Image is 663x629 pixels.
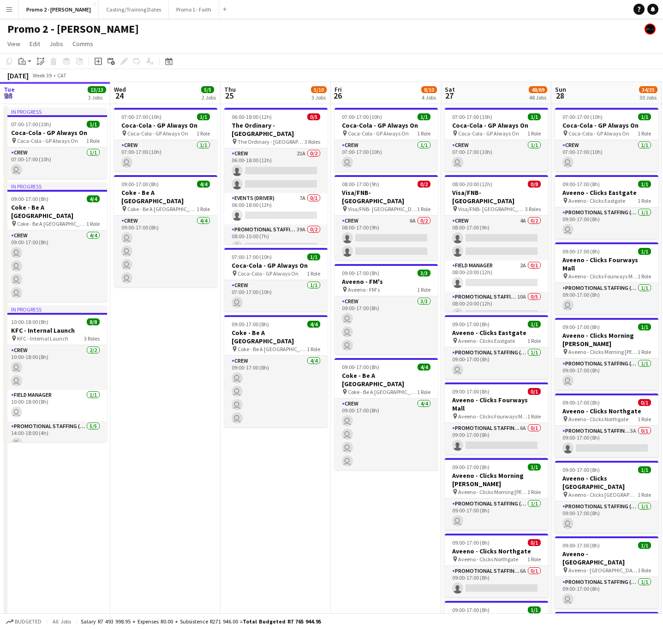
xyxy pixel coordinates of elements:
span: 8/8 [87,318,100,325]
span: 07:00-17:00 (10h) [11,121,51,128]
app-card-role: Crew21A0/206:00-18:00 (12h) [224,148,328,193]
h3: Aveeno - Clicks Morning [PERSON_NAME] [555,331,658,348]
span: 1 Role [197,206,210,212]
span: 28 [554,90,566,101]
app-job-card: 09:00-17:00 (8h)0/1Aveeno - Clicks Northgate Aveeno - Clicks Northgate1 RolePromotional Staffing ... [445,534,548,597]
app-job-card: 09:00-17:00 (8h)1/1Aveeno - Clicks Eastgate Aveeno - Clicks Eastgate1 RolePromotional Staffing (B... [445,315,548,379]
app-job-card: 09:00-17:00 (8h)4/4Coke - Be A [GEOGRAPHIC_DATA] Coke - Be A [GEOGRAPHIC_DATA]1 RoleCrew4/409:00-... [114,175,217,287]
app-card-role: Crew1/107:00-17:00 (10h) [555,140,658,171]
app-card-role: Crew1/107:00-17:00 (10h) [114,140,217,171]
app-job-card: 09:00-17:00 (8h)1/1Aveeno - Clicks Morning [PERSON_NAME] Aveeno - Clicks Morning [PERSON_NAME]1 R... [555,318,658,390]
app-job-card: 09:00-17:00 (8h)1/1Aveeno - [GEOGRAPHIC_DATA] Aveeno - [GEOGRAPHIC_DATA]1 RolePromotional Staffin... [555,536,658,608]
span: 26 [333,90,342,101]
h3: Visa/FNB- [GEOGRAPHIC_DATA] [334,188,438,205]
span: 0/1 [528,539,541,546]
span: 1 Role [417,388,430,395]
span: 07:00-17:00 (10h) [562,113,603,120]
span: 09:00-17:00 (8h) [342,364,379,370]
h3: Aveeno - Clicks Morning [PERSON_NAME] [445,471,548,488]
div: 09:00-17:00 (8h)1/1Aveeno - Clicks Eastgate Aveeno - Clicks Eastgate1 RolePromotional Staffing (B... [555,175,658,239]
span: 1/1 [307,253,320,260]
app-card-role: Promotional Staffing (Brand Ambassadors)1/109:00-17:00 (8h) [555,207,658,239]
div: 09:00-17:00 (8h)1/1Aveeno - Clicks Morning [PERSON_NAME] Aveeno - Clicks Morning [PERSON_NAME]1 R... [445,458,548,530]
div: In progress [4,306,107,313]
h1: Promo 2 - [PERSON_NAME] [7,22,139,36]
span: 09:00-17:00 (8h) [562,466,600,473]
button: Casting/Training Dates [99,0,169,18]
span: 1 Role [638,130,651,137]
h3: Visa/FNB- [GEOGRAPHIC_DATA] [445,188,548,205]
span: 1/1 [638,323,651,330]
span: 1/1 [638,248,651,255]
span: 1 Role [86,137,100,144]
span: Visa/FNB- [GEOGRAPHIC_DATA] [348,206,417,212]
h3: Aveeno - FM's [334,277,438,286]
span: 1/1 [638,113,651,120]
span: 1/1 [528,321,541,328]
span: Coca-Cola - GP Always On [568,130,629,137]
span: 4/4 [418,364,430,370]
span: 1/1 [87,121,100,128]
app-job-card: 07:00-17:00 (10h)1/1Coca-Cola - GP Always On Coca-Cola - GP Always On1 RoleCrew1/107:00-17:00 (10h) [445,108,548,171]
span: 34/35 [639,86,657,93]
span: All jobs [51,618,73,625]
h3: Coke - Be A [GEOGRAPHIC_DATA] [334,371,438,388]
app-job-card: 07:00-17:00 (10h)1/1Coca-Cola - GP Always On Coca-Cola - GP Always On1 RoleCrew1/107:00-17:00 (10h) [114,108,217,171]
span: Coke - Be A [GEOGRAPHIC_DATA] [127,206,197,212]
span: Aveeno - Clicks [GEOGRAPHIC_DATA] [568,491,638,498]
span: Sun [555,85,566,94]
app-card-role: Crew4/409:00-17:00 (8h) [224,356,328,427]
span: 09:00-17:00 (8h) [121,181,159,188]
h3: Aveeno - Clicks Eastgate [445,329,548,337]
span: KFC - Internal Launch [17,335,68,342]
span: 3 Roles [305,138,320,145]
h3: Coca-Cola - GP Always On [334,121,438,129]
app-job-card: In progress09:00-17:00 (8h)4/4Coke - Be A [GEOGRAPHIC_DATA] Coke - Be A [GEOGRAPHIC_DATA]1 RoleCr... [4,182,107,302]
span: 1 Role [197,130,210,137]
div: 09:00-17:00 (8h)1/1Aveeno - Clicks [GEOGRAPHIC_DATA] Aveeno - Clicks [GEOGRAPHIC_DATA]1 RolePromo... [555,461,658,533]
span: 09:00-17:00 (8h) [452,464,490,470]
div: 07:00-17:00 (10h)1/1Coca-Cola - GP Always On Coca-Cola - GP Always On1 RoleCrew1/107:00-17:00 (10h) [224,248,328,312]
button: Promo 2 - [PERSON_NAME] [19,0,99,18]
app-card-role: Promotional Staffing (Brand Ambassadors)1/109:00-17:00 (8h) [555,501,658,533]
span: Aveeno - Clicks Fourways Mall [568,273,638,280]
span: Tue [4,85,15,94]
span: 1/1 [528,113,541,120]
div: CAT [57,72,66,79]
div: 09:00-17:00 (8h)0/1Aveeno - Clicks Northgate Aveeno - Clicks Northgate1 RolePromotional Staffing ... [555,394,658,457]
span: Coke - Be A [GEOGRAPHIC_DATA] [348,388,417,395]
h3: Aveeno - Clicks Northgate [555,407,658,415]
span: 1/1 [528,464,541,470]
app-job-card: 07:00-17:00 (10h)1/1Coca-Cola - GP Always On Coca-Cola - GP Always On1 RoleCrew1/107:00-17:00 (10h) [555,108,658,171]
span: 08:00-17:00 (9h) [342,181,379,188]
span: Aveeno - [GEOGRAPHIC_DATA] [568,567,638,574]
app-card-role: Crew6A0/208:00-17:00 (9h) [334,216,438,260]
app-job-card: In progress10:00-18:00 (8h)8/8KFC - Internal Launch KFC - Internal Launch3 RolesCrew2/210:00-18:0... [4,306,107,442]
span: Thu [224,85,236,94]
h3: KFC - Internal Launch [4,326,107,335]
h3: Coca-Cola - GP Always On [555,121,658,129]
span: 1 Role [527,488,541,495]
span: 09:00-17:00 (8h) [342,270,379,276]
div: [DATE] [7,71,29,80]
span: 25 [223,90,236,101]
div: 09:00-17:00 (8h)3/3Aveeno - FM's Aveeno - FM's1 RoleCrew3/309:00-17:00 (8h) [334,264,438,354]
span: 4/4 [307,321,320,328]
div: 08:00-20:00 (12h)0/8Visa/FNB- [GEOGRAPHIC_DATA] Visa/FNB- [GEOGRAPHIC_DATA]3 RolesCrew4A0/208:00-... [445,175,548,312]
span: 1 Role [417,206,430,212]
div: 09:00-17:00 (8h)4/4Coke - Be A [GEOGRAPHIC_DATA] Coke - Be A [GEOGRAPHIC_DATA]1 RoleCrew4/409:00-... [334,358,438,470]
div: 09:00-17:00 (8h)4/4Coke - Be A [GEOGRAPHIC_DATA] Coke - Be A [GEOGRAPHIC_DATA]1 RoleCrew4/409:00-... [224,315,328,427]
span: 4/4 [197,181,210,188]
span: 0/2 [418,181,430,188]
span: 5/5 [201,86,214,93]
app-job-card: 09:00-17:00 (8h)1/1Aveeno - Clicks Fourways Mall Aveeno - Clicks Fourways Mall1 RolePromotional S... [555,242,658,314]
span: 8/10 [421,86,437,93]
span: 1 Role [527,337,541,344]
span: 1 Role [638,491,651,498]
a: Comms [69,38,97,50]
